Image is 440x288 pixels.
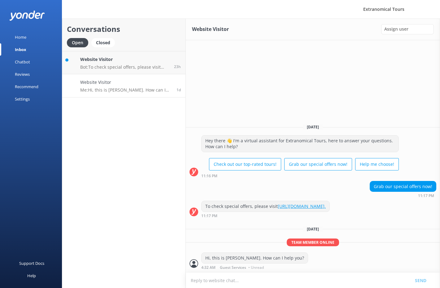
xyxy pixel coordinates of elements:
[201,174,399,178] div: Oct 12 2025 11:16pm (UTC -07:00) America/Tijuana
[174,64,181,69] span: Oct 13 2025 05:23am (UTC -07:00) America/Tijuana
[176,87,181,92] span: Oct 13 2025 04:32am (UTC -07:00) America/Tijuana
[248,266,264,269] span: • Unread
[67,23,181,35] h2: Conversations
[201,214,217,218] strong: 11:17 PM
[278,203,326,209] a: [URL][DOMAIN_NAME].
[15,80,38,93] div: Recommend
[209,158,281,170] button: Check out our top-rated tours!
[27,269,36,282] div: Help
[287,239,339,246] span: Team member online
[15,56,30,68] div: Chatbot
[220,266,246,269] span: Guest Services
[15,93,30,105] div: Settings
[384,26,408,32] span: Assign user
[62,74,185,97] a: Website VisitorMe:Hi, this is [PERSON_NAME]. How can I help you?1d
[202,201,329,212] div: To check special offers, please visit
[192,25,229,33] h3: Website Visitor
[15,68,30,80] div: Reviews
[303,124,323,130] span: [DATE]
[201,213,330,218] div: Oct 12 2025 11:17pm (UTC -07:00) America/Tijuana
[15,43,26,56] div: Inbox
[91,38,115,47] div: Closed
[9,11,45,21] img: yonder-white-logo.png
[370,193,436,198] div: Oct 12 2025 11:17pm (UTC -07:00) America/Tijuana
[15,31,26,43] div: Home
[80,79,171,86] h4: Website Visitor
[202,253,308,263] div: Hi, this is [PERSON_NAME]. How can I help you?
[67,38,88,47] div: Open
[284,158,352,170] button: Grab our special offers now!
[201,265,308,269] div: Oct 13 2025 04:32am (UTC -07:00) America/Tijuana
[355,158,399,170] button: Help me choose!
[370,181,436,192] div: Grab our special offers now!
[80,87,171,93] p: Me: Hi, this is [PERSON_NAME]. How can I help you?
[91,39,118,46] a: Closed
[80,64,169,70] p: Bot: To check special offers, please visit [URL][DOMAIN_NAME].
[303,226,323,232] span: [DATE]
[80,56,169,63] h4: Website Visitor
[19,257,44,269] div: Support Docs
[62,51,185,74] a: Website VisitorBot:To check special offers, please visit [URL][DOMAIN_NAME].23h
[418,194,434,198] strong: 11:17 PM
[201,174,217,178] strong: 11:16 PM
[67,39,91,46] a: Open
[381,24,434,34] div: Assign User
[202,135,399,152] div: Hey there 👋 I'm a virtual assistant for Extranomical Tours, here to answer your questions. How ca...
[201,266,216,269] strong: 4:32 AM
